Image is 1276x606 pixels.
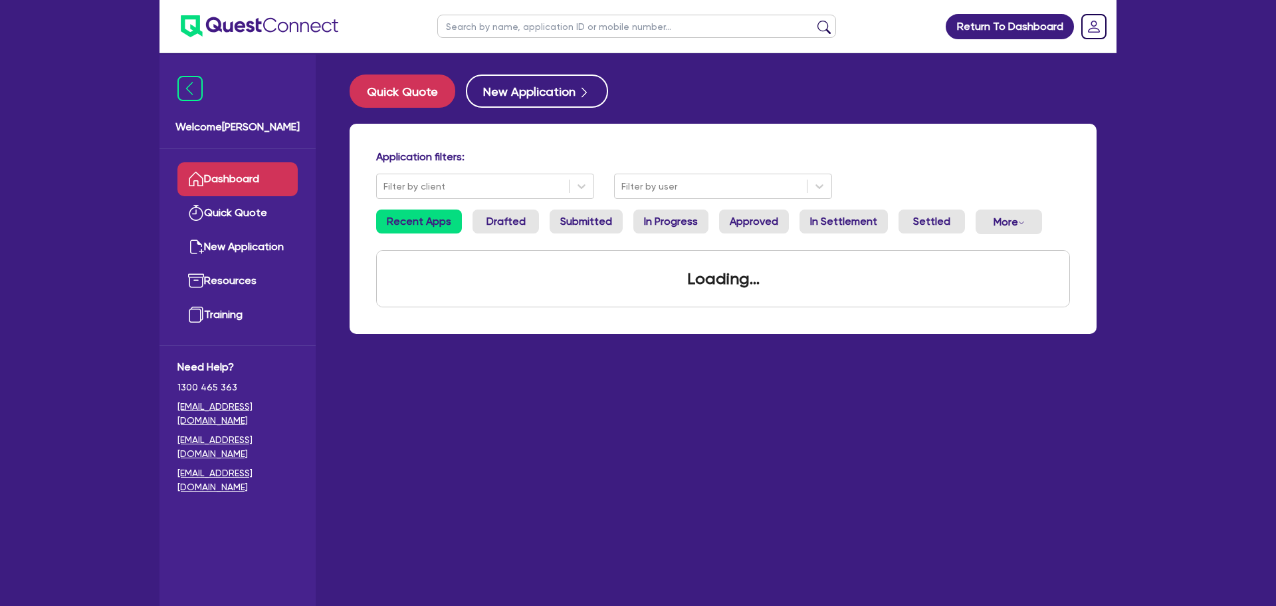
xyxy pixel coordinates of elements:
a: Dropdown toggle [1077,9,1111,44]
a: Training [177,298,298,332]
span: Welcome [PERSON_NAME] [175,119,300,135]
span: Need Help? [177,359,298,375]
input: Search by name, application ID or mobile number... [437,15,836,38]
button: New Application [466,75,608,108]
a: Quick Quote [177,196,298,230]
img: quick-quote [188,205,204,221]
a: Submitted [550,210,623,233]
a: Recent Apps [376,210,462,233]
img: new-application [188,239,204,255]
a: Drafted [473,210,539,233]
a: New Application [177,230,298,264]
a: [EMAIL_ADDRESS][DOMAIN_NAME] [177,466,298,494]
a: Dashboard [177,162,298,196]
button: Quick Quote [350,75,455,108]
img: quest-connect-logo-blue [181,15,338,37]
img: resources [188,273,204,289]
h4: Application filters: [376,150,1070,163]
a: Return To Dashboard [946,14,1074,39]
a: Resources [177,264,298,298]
a: In Settlement [799,210,888,233]
a: In Progress [633,210,708,233]
a: [EMAIL_ADDRESS][DOMAIN_NAME] [177,433,298,461]
a: Approved [719,210,789,233]
img: icon-menu-close [177,76,203,101]
a: Quick Quote [350,75,466,108]
a: [EMAIL_ADDRESS][DOMAIN_NAME] [177,400,298,428]
div: Loading... [671,251,776,307]
span: 1300 465 363 [177,380,298,394]
a: Settled [899,210,965,233]
button: Dropdown toggle [976,210,1042,234]
img: training [188,307,204,323]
